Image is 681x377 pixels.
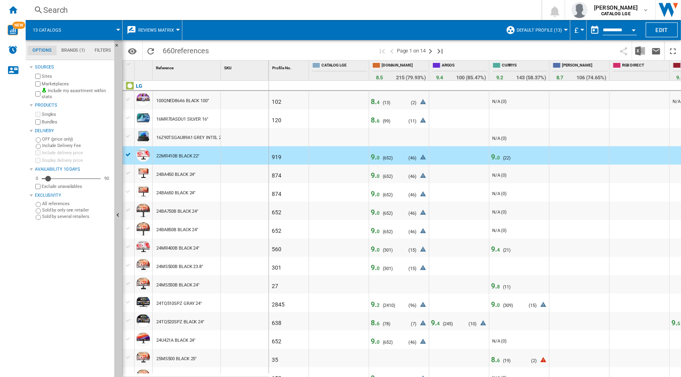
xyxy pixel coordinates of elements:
[377,100,380,105] span: 4
[224,66,232,70] span: SKU
[35,112,40,117] input: Singles
[677,321,680,327] span: 5
[35,119,40,125] input: Bundles
[42,183,111,190] label: Exclude unavailables
[271,331,281,339] div: 652
[35,192,111,199] div: Exclusivity
[271,147,281,155] div: 919
[271,294,285,302] div: 2845
[42,111,111,117] label: Singles
[506,20,566,40] div: Default profile (13)
[384,229,392,234] span: 652
[383,321,391,327] div: 78 reviews
[271,60,309,73] div: Profile No. Sort None
[377,229,380,234] span: 0
[412,321,415,327] span: 7
[574,20,582,40] button: £
[551,60,609,81] div: [PERSON_NAME] Average rating of JOHN LEWIS 106 offers with reviews sold by JOHN LEWIS
[376,75,383,81] span: Average rating of AMAZON.CO.UK
[529,301,548,309] div: 15 bad reviews (below or equal to 4/10)
[114,40,124,54] button: Hide
[136,60,152,73] div: Sort None
[383,100,391,105] div: 13 reviews
[412,100,415,105] span: 2
[30,20,118,40] div: 13 catalogs
[384,174,392,179] span: 652
[42,88,111,100] label: Include my assortment within stats
[42,143,111,149] label: Include Delivery Fee
[35,81,40,87] input: Marketplaces
[271,221,281,229] div: 652
[435,41,445,60] button: Last page
[635,46,645,56] img: excel-24x24.png
[387,41,397,60] button: >Previous page
[143,41,159,60] button: Reload
[502,62,548,69] span: CURRYS
[408,172,427,180] div: 46 bad reviews (below or equal to 4/10)
[33,28,61,33] span: 13 catalogs
[42,81,111,87] label: Marketplaces
[156,331,196,350] div: 24U421A BLACK 24"
[371,171,380,179] span: 9.
[410,192,415,198] span: 46
[371,319,380,327] span: 8.
[36,202,41,207] input: All references
[505,248,509,253] span: 21
[517,28,562,33] span: Default profile (13)
[408,174,416,179] span: ( )
[408,191,427,199] div: 46 bad reviews (below or equal to 4/10)
[42,73,111,79] label: Sites
[156,110,208,129] div: 16MR70ASDU1 SILVER 16"
[408,192,416,198] span: ( )
[384,211,392,216] span: 652
[156,202,198,221] div: 24BA750B BLACK 24"
[175,46,209,55] span: references
[156,66,174,70] span: Reference
[42,157,111,163] label: Display delivery price
[505,358,509,363] span: 19
[383,211,393,216] div: 652 reviews
[156,147,199,165] div: 22MR410B BLACK 22''
[517,20,566,40] button: Default profile (13)
[411,321,416,327] span: ( )
[491,153,500,161] span: 9.
[384,266,392,271] span: 301
[491,136,507,141] div: N/A (0)
[383,155,393,161] div: 652 reviews
[156,350,197,368] div: 25MS500 BLACK 25"
[408,155,416,161] span: ( )
[469,321,477,327] span: ( )
[222,60,269,73] div: Sort None
[371,245,380,253] span: 9.
[271,239,281,247] div: 560
[410,229,415,234] span: 46
[36,208,41,214] input: Sold by only one retailer
[383,266,393,271] div: 301 reviews
[271,110,281,118] div: 120
[411,320,427,328] div: 7 bad reviews (below or equal to 4/10)
[271,202,281,210] div: 652
[408,340,416,345] span: ( )
[601,11,630,16] b: CATALOG LGE
[377,210,380,216] span: 0
[156,313,204,331] div: 24TQ520SPZ BLACK 24"
[384,321,389,327] span: 78
[371,60,429,81] div: [DOMAIN_NAME] Average rating of AMAZON.CO.UK 215 offers with reviews sold by AMAZON.CO.UK
[42,88,46,93] img: mysite-bg-18x18.png
[42,214,111,220] label: Sold by several retailers
[442,62,487,69] span: ARGOS
[611,60,669,81] div: RGB DIRECT
[470,321,475,327] span: 10
[408,248,416,253] span: ( )
[491,245,500,253] span: 9.
[671,319,680,327] span: 9.
[665,41,681,60] button: Maximize
[431,319,440,327] span: 9.
[156,129,259,147] div: 16Z90TSGAU89A1 GREY INTEL 256V 16GB SSD 1TB
[408,228,427,236] div: 46 bad reviews (below or equal to 4/10)
[384,155,392,161] span: 652
[156,258,203,276] div: 24MS500B BLACK 23.8"
[12,22,25,29] span: NEW
[408,117,427,125] div: 11 bad reviews (below or equal to 4/10)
